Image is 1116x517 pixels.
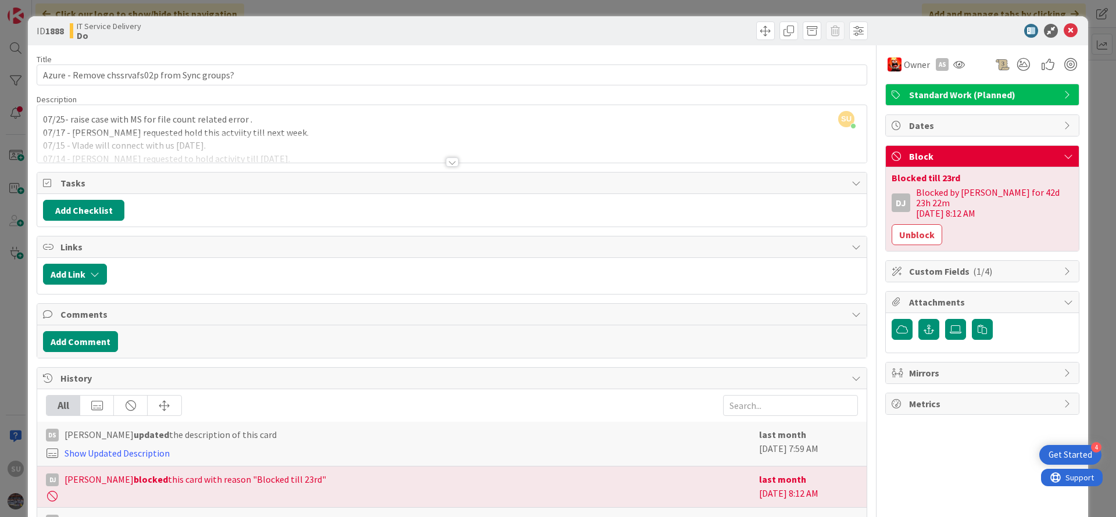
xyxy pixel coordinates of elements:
p: 07/17 - [PERSON_NAME] requested hold this actviity till next week. [43,126,861,139]
span: Links [60,240,846,254]
div: Get Started [1049,449,1092,461]
b: last month [759,473,806,485]
div: 4 [1091,442,1101,453]
span: ( 1/4 ) [973,265,992,277]
div: All [46,396,80,415]
input: type card name here... [37,64,867,85]
div: Open Get Started checklist, remaining modules: 4 [1039,445,1101,465]
span: Attachments [909,295,1058,309]
img: VN [888,58,902,71]
span: Custom Fields [909,264,1058,278]
button: Unblock [892,224,942,245]
button: Add Link [43,264,107,285]
div: DJ [46,473,59,486]
p: 07/25- raise case with MS for file count related error . [43,113,861,126]
span: Mirrors [909,366,1058,380]
span: Description [37,94,77,105]
span: History [60,371,846,385]
button: Add Comment [43,331,118,352]
b: 1888 [45,25,64,37]
label: Title [37,54,52,64]
b: blocked [134,473,168,485]
span: Standard Work (Planned) [909,88,1058,102]
button: Add Checklist [43,200,124,221]
div: [DATE] 7:59 AM [759,428,858,460]
span: ID [37,24,64,38]
div: Blocked till 23rd [892,173,1073,182]
span: Block [909,149,1058,163]
div: [DATE] 8:12 AM [759,472,858,501]
span: Support [24,2,53,16]
div: DS [46,429,59,441]
span: Comments [60,307,846,321]
span: Tasks [60,176,846,190]
span: Owner [904,58,930,71]
div: DJ [892,193,910,212]
span: SU [838,111,854,127]
span: [PERSON_NAME] this card with reason "Blocked till 23rd" [65,472,326,486]
span: Metrics [909,397,1058,411]
a: Show Updated Description [65,447,170,459]
span: [PERSON_NAME] the description of this card [65,428,277,441]
span: IT Service Delivery [77,21,141,31]
b: Do [77,31,141,40]
b: last month [759,429,806,440]
span: Dates [909,119,1058,132]
input: Search... [723,395,858,416]
b: updated [134,429,169,440]
div: Blocked by [PERSON_NAME] for 42d 23h 22m [DATE] 8:12 AM [916,187,1073,218]
div: AS [936,58,949,71]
